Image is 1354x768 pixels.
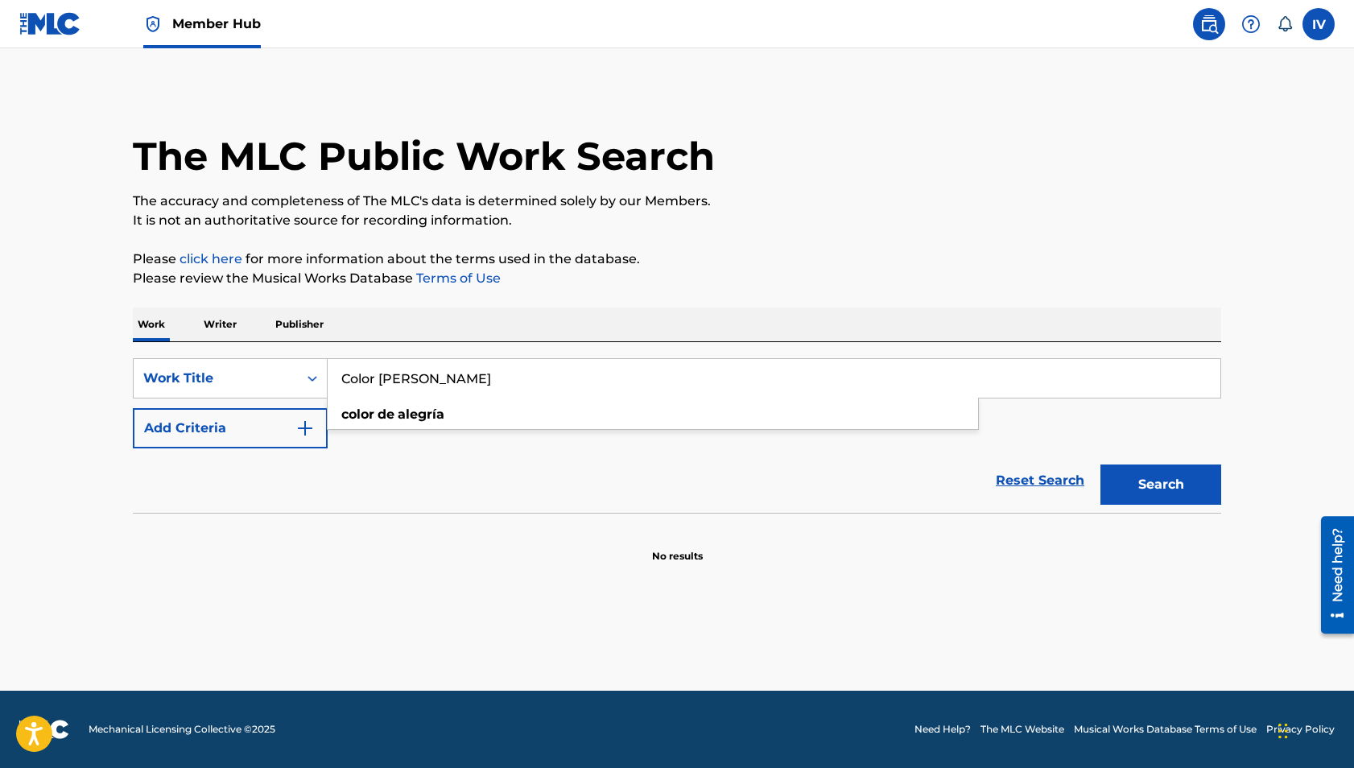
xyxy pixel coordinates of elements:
[652,530,703,564] p: No results
[1274,691,1354,768] div: Widget de chat
[19,12,81,35] img: MLC Logo
[1235,8,1267,40] div: Help
[341,407,374,422] strong: color
[133,211,1221,230] p: It is not an authoritative source for recording information.
[295,419,315,438] img: 9d2ae6d4665cec9f34b9.svg
[980,722,1064,737] a: The MLC Website
[1278,707,1288,755] div: Arrastrar
[180,251,242,266] a: click here
[1241,14,1261,34] img: help
[1309,510,1354,640] iframe: Resource Center
[1199,14,1219,34] img: search
[914,722,971,737] a: Need Help?
[143,14,163,34] img: Top Rightsholder
[133,408,328,448] button: Add Criteria
[1074,722,1257,737] a: Musical Works Database Terms of Use
[133,269,1221,288] p: Please review the Musical Works Database
[133,308,170,341] p: Work
[133,192,1221,211] p: The accuracy and completeness of The MLC's data is determined solely by our Members.
[172,14,261,33] span: Member Hub
[133,132,715,180] h1: The MLC Public Work Search
[89,722,275,737] span: Mechanical Licensing Collective © 2025
[143,369,288,388] div: Work Title
[133,250,1221,269] p: Please for more information about the terms used in the database.
[1193,8,1225,40] a: Public Search
[1302,8,1335,40] div: User Menu
[133,358,1221,513] form: Search Form
[1274,691,1354,768] iframe: Chat Widget
[398,407,444,422] strong: alegría
[988,463,1092,498] a: Reset Search
[1266,722,1335,737] a: Privacy Policy
[1100,465,1221,505] button: Search
[270,308,328,341] p: Publisher
[19,720,69,739] img: logo
[199,308,241,341] p: Writer
[378,407,394,422] strong: de
[413,270,501,286] a: Terms of Use
[1277,16,1293,32] div: Notifications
